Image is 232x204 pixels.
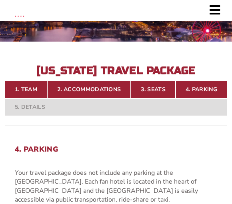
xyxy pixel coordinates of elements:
a: 1. Team [5,81,47,98]
a: 2. Accommodations [47,81,131,98]
a: 3. Seats [131,81,176,98]
h2: [US_STATE] Travel Package [28,66,204,76]
h2: 4. Parking [15,145,217,154]
img: CBS Sports Thanksgiving Classic [8,4,31,27]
